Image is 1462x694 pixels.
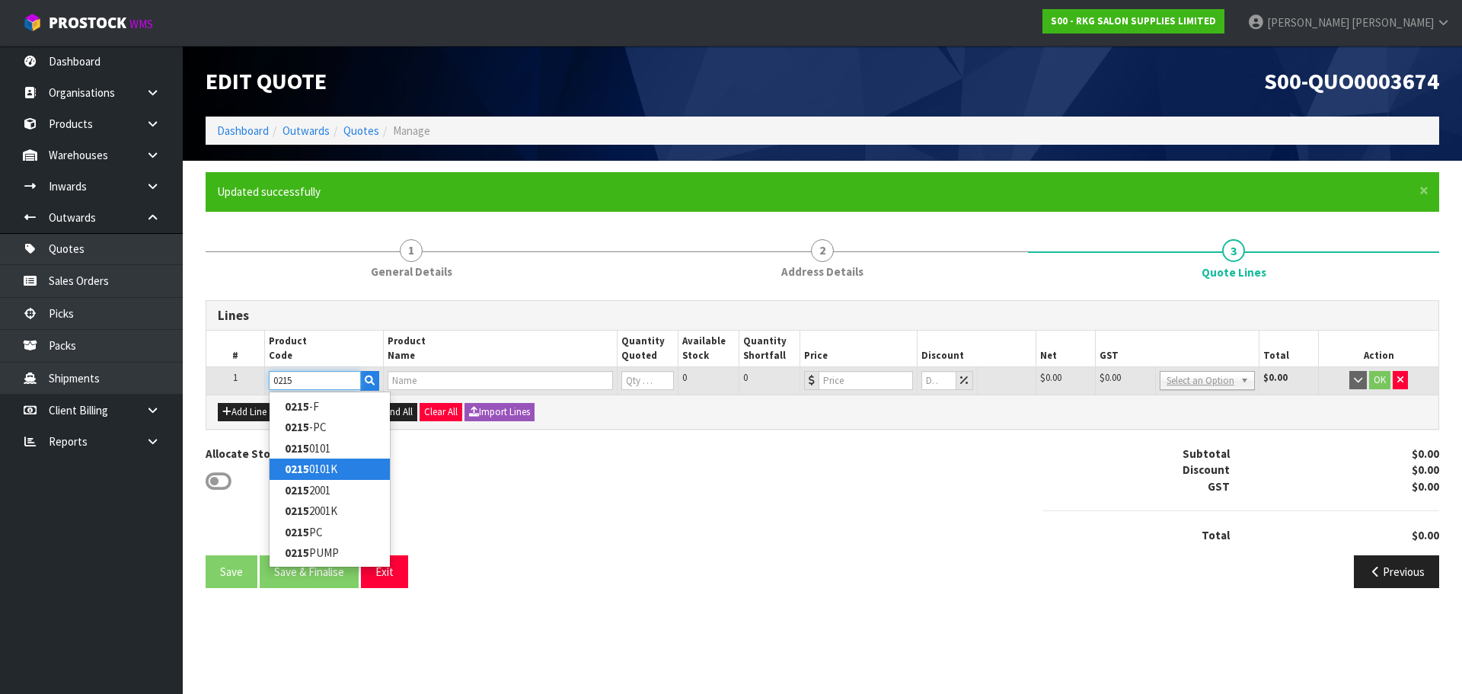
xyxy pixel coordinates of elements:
[400,239,423,262] span: 1
[383,331,617,366] th: Product Name
[206,555,257,588] button: Save
[1036,331,1096,366] th: Net
[206,289,1439,600] span: Quote Lines
[1352,15,1434,30] span: [PERSON_NAME]
[285,462,309,476] strong: 0215
[361,555,408,588] button: Exit
[270,501,390,521] a: 02152001K
[1040,371,1061,384] span: $0.00
[621,371,674,390] input: Qty Quoted
[206,66,327,95] span: Edit Quote
[1051,14,1216,27] strong: S00 - RKG SALON SUPPLIES LIMITED
[743,371,748,384] span: 0
[206,331,265,366] th: #
[270,459,390,479] a: 02150101K
[270,480,390,501] a: 02152001
[217,123,269,138] a: Dashboard
[23,13,42,32] img: cube-alt.png
[218,309,1427,323] h3: Lines
[217,184,321,199] span: Updated successfully
[678,331,739,366] th: Available Stock
[393,123,430,138] span: Manage
[781,264,863,280] span: Address Details
[265,331,383,366] th: Product Code
[285,504,309,518] strong: 0215
[1419,180,1428,201] span: ×
[1412,528,1439,542] strong: $0.00
[283,123,330,138] a: Outwards
[369,405,413,418] span: Expand All
[270,438,390,459] a: 02150101
[1319,331,1438,366] th: Action
[270,522,390,542] a: 0215PC
[233,371,238,384] span: 1
[1222,239,1245,262] span: 3
[464,403,535,421] button: Import Lines
[285,420,309,434] strong: 0215
[218,403,271,421] button: Add Line
[1202,528,1230,542] strong: Total
[819,371,913,390] input: Price
[1263,371,1288,384] strong: $0.00
[1202,264,1266,280] span: Quote Lines
[388,371,613,390] input: Name
[1167,372,1234,390] span: Select an Option
[285,441,309,456] strong: 0215
[285,483,309,497] strong: 0215
[1264,66,1439,95] span: S00-QUO0003674
[270,396,390,417] a: 0215-F
[1183,462,1230,477] strong: Discount
[1412,479,1439,494] strong: $0.00
[206,446,282,462] label: Allocate Stock
[1267,15,1349,30] span: [PERSON_NAME]
[269,371,360,390] input: Code
[371,264,452,280] span: General Details
[739,331,800,366] th: Quantity Shortfall
[285,399,309,414] strong: 0215
[1412,446,1439,461] strong: $0.00
[260,555,359,588] button: Save & Finalise
[1354,555,1439,588] button: Previous
[49,13,126,33] span: ProStock
[365,403,417,421] button: Expand All
[270,417,390,437] a: 0215-PC
[1183,446,1230,461] strong: Subtotal
[285,525,309,539] strong: 0215
[285,545,309,560] strong: 0215
[800,331,918,366] th: Price
[129,17,153,31] small: WMS
[1042,9,1224,34] a: S00 - RKG SALON SUPPLIES LIMITED
[918,331,1036,366] th: Discount
[811,239,834,262] span: 2
[1096,331,1259,366] th: GST
[1412,462,1439,477] strong: $0.00
[1369,371,1390,389] button: OK
[1100,371,1121,384] span: $0.00
[343,123,379,138] a: Quotes
[1208,479,1230,494] strong: GST
[617,331,678,366] th: Quantity Quoted
[921,371,956,390] input: Discount %
[420,403,462,421] button: Clear All
[682,371,687,384] span: 0
[1259,331,1319,366] th: Total
[270,542,390,563] a: 0215PUMP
